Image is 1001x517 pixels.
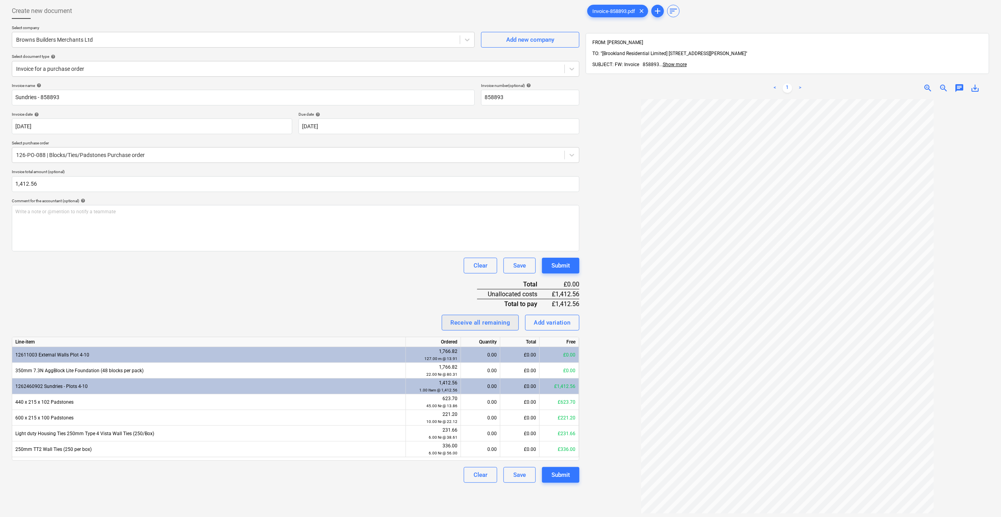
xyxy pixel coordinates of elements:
[409,348,457,362] div: 1,766.82
[540,347,579,363] div: £0.00
[12,410,406,426] div: 600 x 215 x 100 Padstones
[49,54,55,59] span: help
[783,83,792,93] a: Page 1 is your current page
[551,260,570,271] div: Submit
[540,426,579,441] div: £231.66
[540,410,579,426] div: £221.20
[540,337,579,347] div: Free
[12,426,406,441] div: Light duty Housing Ties 250mm Type 4 Vista Wall Ties (250/Box)
[550,289,579,299] div: £1,412.56
[409,411,457,425] div: 221.20
[551,470,570,480] div: Submit
[35,83,41,88] span: help
[500,379,540,394] div: £0.00
[587,5,648,17] div: Invoice-858893.pdf
[12,140,579,147] p: Select purchase order
[500,426,540,441] div: £0.00
[525,83,531,88] span: help
[464,426,497,441] div: 0.00
[550,280,579,289] div: £0.00
[12,198,579,203] div: Comment for the accountant (optional)
[12,90,475,105] input: Invoice name
[426,372,457,377] small: 22.00 Nr @ 80.31
[409,395,457,410] div: 623.70
[442,315,519,331] button: Receive all remaining
[464,379,497,394] div: 0.00
[424,356,457,361] small: 127.00 m @ 13.91
[409,442,457,457] div: 336.00
[464,441,497,457] div: 0.00
[481,90,579,105] input: Invoice number
[513,260,526,271] div: Save
[540,379,579,394] div: £1,412.56
[12,6,72,16] span: Create new document
[503,258,536,273] button: Save
[592,40,643,45] span: FROM: [PERSON_NAME]
[409,379,457,394] div: 1,412.56
[513,470,526,480] div: Save
[540,394,579,410] div: £623.70
[464,363,497,379] div: 0.00
[464,467,497,483] button: Clear
[659,62,687,67] span: ...
[12,176,579,192] input: Invoice total amount (optional)
[464,258,497,273] button: Clear
[464,347,497,363] div: 0.00
[12,363,406,379] div: 350mm 7.3N AggBlock Lite Foundation (48 blocks per pack)
[542,258,579,273] button: Submit
[12,169,579,176] p: Invoice total amount (optional)
[770,83,780,93] a: Previous page
[939,83,948,93] span: zoom_out
[970,83,980,93] span: save_alt
[464,394,497,410] div: 0.00
[409,364,457,378] div: 1,766.82
[299,118,579,134] input: Due date not specified
[525,315,579,331] button: Add variation
[962,479,1001,517] iframe: Chat Widget
[503,467,536,483] button: Save
[923,83,933,93] span: zoom_in
[795,83,805,93] a: Next page
[663,62,687,67] span: Show more
[12,394,406,410] div: 440 x 215 x 102 Padstones
[12,25,475,32] p: Select company
[669,6,678,16] span: sort
[955,83,964,93] span: chat
[550,299,579,308] div: £1,412.56
[592,62,659,67] span: SUBJECT: FW: Invoice 858893
[477,289,550,299] div: Unallocated costs
[461,337,500,347] div: Quantity
[15,352,89,358] span: 12611003 External Walls Plot 4-10
[500,363,540,379] div: £0.00
[12,118,292,134] input: Invoice date not specified
[314,112,320,117] span: help
[592,51,747,56] span: TO: "[Brookland Residential Limited] [STREET_ADDRESS][PERSON_NAME]"
[426,404,457,408] small: 45.00 Nr @ 13.86
[506,35,554,45] div: Add new company
[542,467,579,483] button: Submit
[477,299,550,308] div: Total to pay
[419,388,457,392] small: 1.00 Item @ 1,412.56
[79,198,85,203] span: help
[500,347,540,363] div: £0.00
[15,384,88,389] span: 1262460902 Sundries - Plots 4-10
[409,427,457,441] div: 231.66
[481,32,579,48] button: Add new company
[588,8,640,14] span: Invoice-858893.pdf
[12,83,475,88] div: Invoice name
[500,441,540,457] div: £0.00
[464,410,497,426] div: 0.00
[406,337,461,347] div: Ordered
[12,54,579,59] div: Select document type
[429,451,457,455] small: 6.00 Nr @ 56.00
[637,6,646,16] span: clear
[429,435,457,439] small: 6.00 Nr @ 38.61
[477,280,550,289] div: Total
[500,410,540,426] div: £0.00
[500,337,540,347] div: Total
[450,318,510,328] div: Receive all remaining
[474,260,487,271] div: Clear
[481,83,579,88] div: Invoice number (optional)
[426,419,457,424] small: 10.00 Nr @ 22.12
